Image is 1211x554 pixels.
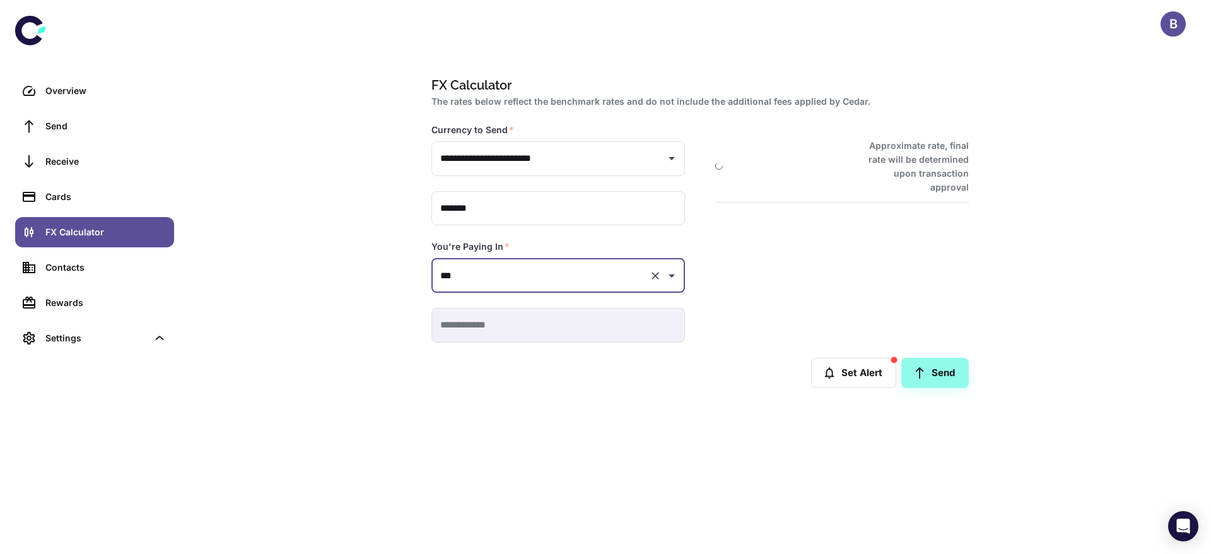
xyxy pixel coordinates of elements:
[811,358,896,388] button: Set Alert
[15,323,174,353] div: Settings
[431,76,964,95] h1: FX Calculator
[901,358,969,388] a: Send
[663,150,681,167] button: Open
[45,119,167,133] div: Send
[15,111,174,141] a: Send
[15,182,174,212] a: Cards
[855,139,969,194] h6: Approximate rate, final rate will be determined upon transaction approval
[45,84,167,98] div: Overview
[15,76,174,106] a: Overview
[15,252,174,283] a: Contacts
[1168,511,1198,541] div: Open Intercom Messenger
[45,190,167,204] div: Cards
[45,261,167,274] div: Contacts
[15,146,174,177] a: Receive
[1161,11,1186,37] button: B
[431,124,514,136] label: Currency to Send
[15,288,174,318] a: Rewards
[45,155,167,168] div: Receive
[15,217,174,247] a: FX Calculator
[663,267,681,285] button: Open
[45,331,148,345] div: Settings
[45,225,167,239] div: FX Calculator
[431,240,510,253] label: You're Paying In
[646,267,664,285] button: Clear
[45,296,167,310] div: Rewards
